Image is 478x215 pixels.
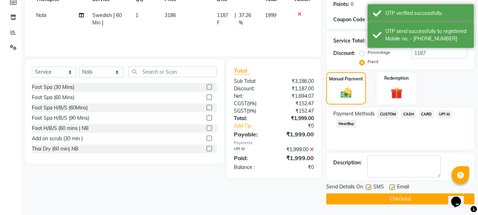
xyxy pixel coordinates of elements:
div: Foot H/B/S (60 mins ) NB [32,125,89,132]
div: ₹1,187.00 [274,85,319,92]
span: Send Details On [326,183,363,192]
div: Foot Spa H/B/S (90 Mins) [32,114,89,122]
div: ₹1,694.07 [274,92,319,100]
div: ₹152.47 [274,100,319,107]
span: | [235,12,236,27]
span: SMS [373,183,384,192]
span: 37.26 % [239,12,256,27]
div: ( ) [229,100,274,107]
div: ₹1,999.00 [274,115,319,122]
div: 0 [351,1,353,8]
button: Checkout [326,193,474,204]
div: Foot Spa (60 Mins) [32,94,74,101]
div: Description: [333,159,362,166]
div: ₹1,999.00 [274,146,319,153]
span: CGST [234,100,247,107]
span: Total [234,67,250,74]
span: UPI M [437,110,452,118]
img: _cash.svg [337,86,355,99]
span: Payment Methods [333,110,375,118]
span: NearBuy [336,120,356,128]
div: Foot Spa H/B/S (60Mins) [32,104,88,112]
input: Search or Scan [128,66,217,77]
div: Payable: [229,130,274,138]
label: Fixed [368,58,378,65]
div: Sub Total: [229,78,274,85]
div: Points: [333,1,349,8]
label: Percentage [368,49,390,56]
a: Add Tip [229,122,281,130]
div: Total: [229,115,274,122]
span: CUSTOM [378,110,398,118]
div: ₹0 [274,164,319,171]
span: 9% [248,108,255,114]
span: SGST [234,108,247,114]
div: Net: [229,92,274,100]
div: Discount: [333,50,355,57]
div: Service Total: [333,37,365,45]
iframe: chat widget [448,187,471,208]
span: CASH [401,110,416,118]
div: Balance : [229,164,274,171]
div: Paid: [229,154,274,162]
div: OTP verified successfully. [385,10,468,17]
label: Redemption [384,75,409,81]
div: Thai Dry (60 min) NB [32,145,79,153]
img: _gift.svg [387,86,406,100]
div: Payments [234,140,314,146]
div: ( ) [229,107,274,115]
span: 9% [248,101,255,106]
label: Manual Payment [329,76,363,82]
div: ₹1,999.00 [274,130,319,138]
div: Coupon Code [333,16,378,23]
div: ₹152.47 [274,107,319,115]
span: 1999 [265,12,276,18]
div: UPI M [229,146,274,153]
span: 1187 F [217,12,232,27]
div: OTP send successfully to registered Mobile no. - 917601980096 [385,28,468,43]
div: ₹3,186.00 [274,78,319,85]
div: ₹0 [282,122,319,130]
span: Email [397,183,409,192]
div: Discount: [229,85,274,92]
span: Nobi [36,12,46,18]
span: Swedish [ 60 Min ] [92,12,122,26]
div: ₹1,999.00 [274,154,319,162]
span: CARD [419,110,434,118]
div: Foot Spa (30 Mins) [32,84,74,91]
span: 1 [136,12,138,18]
span: 3186 [165,12,176,18]
div: Add on scrub (30 min ) [32,135,83,142]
